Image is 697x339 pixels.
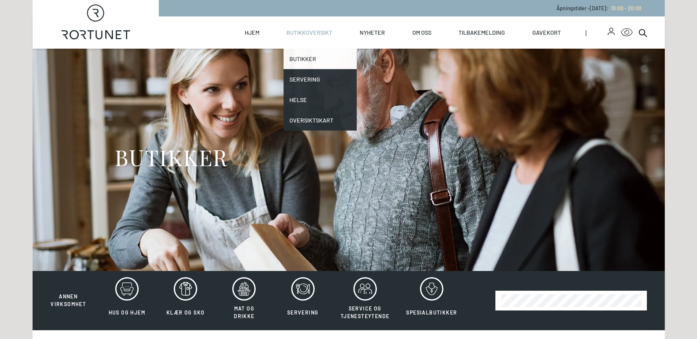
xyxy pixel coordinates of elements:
[284,110,357,131] a: Oversiktskart
[109,309,145,316] span: Hus og hjem
[406,309,457,316] span: Spesialbutikker
[412,16,431,49] a: Om oss
[115,143,228,171] h1: BUTIKKER
[608,5,641,11] a: 10:00 - 20:00
[532,16,561,49] a: Gavekort
[360,16,385,49] a: Nyheter
[216,277,273,324] button: Mat og drikke
[621,27,633,38] button: Open Accessibility Menu
[166,309,205,316] span: Klær og sko
[274,277,331,324] button: Servering
[284,90,357,110] a: Helse
[398,277,465,324] button: Spesialbutikker
[50,293,86,307] span: Annen virksomhet
[157,277,214,324] button: Klær og sko
[611,5,641,11] span: 10:00 - 20:00
[286,16,332,49] a: Butikkoversikt
[40,277,97,308] button: Annen virksomhet
[284,49,357,69] a: Butikker
[284,69,357,90] a: Servering
[585,16,608,49] span: |
[287,309,319,316] span: Servering
[333,277,397,324] button: Service og tjenesteytende
[245,16,259,49] a: Hjem
[98,277,155,324] button: Hus og hjem
[234,305,254,319] span: Mat og drikke
[557,4,641,12] p: Åpningstider - [DATE] :
[341,305,390,319] span: Service og tjenesteytende
[458,16,505,49] a: Tilbakemelding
